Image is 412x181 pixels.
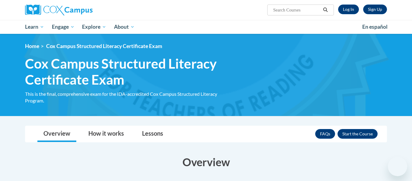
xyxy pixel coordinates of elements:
a: FAQs [315,129,335,139]
span: About [114,23,135,31]
div: Main menu [16,20,396,34]
span: Explore [82,23,106,31]
input: Search Courses [273,6,321,14]
div: This is the final, comprehensive exam for the IDA-accredited Cox Campus Structured Literacy Program. [25,91,233,104]
span: Engage [52,23,74,31]
a: Home [25,43,39,49]
span: Cox Campus Structured Literacy Certificate Exam [46,43,162,49]
button: Enroll [338,129,378,139]
a: Lessons [136,126,169,142]
a: Cox Campus [25,5,140,15]
img: Cox Campus [25,5,93,15]
h3: Overview [25,154,387,170]
span: En español [362,24,388,30]
a: Learn [21,20,48,34]
a: Log In [338,5,359,14]
span: Cox Campus Structured Literacy Certificate Exam [25,56,233,88]
a: En español [358,21,391,33]
span: Learn [25,23,44,31]
a: Explore [78,20,110,34]
iframe: Button to launch messaging window [388,157,407,176]
a: Overview [37,126,76,142]
a: About [110,20,138,34]
button: Search [321,6,330,14]
a: Register [363,5,387,14]
a: How it works [82,126,130,142]
a: Engage [48,20,78,34]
